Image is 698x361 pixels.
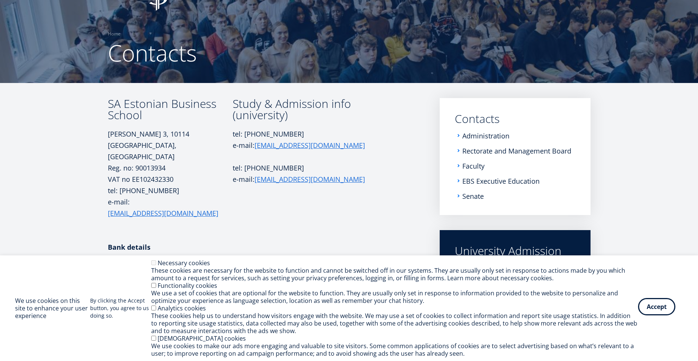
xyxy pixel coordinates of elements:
p: IBAN: [FINANCIAL_ID] SEB Pank SWIFT: [SWIFT_CODE] [108,241,233,287]
p: tel: [PHONE_NUMBER] [233,162,376,174]
label: Necessary cookies [158,259,210,267]
p: tel: [PHONE_NUMBER] e-mail: [108,185,233,230]
label: Analytics cookies [158,304,206,312]
div: University Admission [455,245,575,257]
a: Administration [462,132,509,140]
span: Contacts [108,37,197,68]
div: We use a set of cookies that are optional for the website to function. They are usually only set ... [151,289,638,304]
a: Home [108,30,121,38]
p: [PERSON_NAME] 3, 10114 [GEOGRAPHIC_DATA], [GEOGRAPHIC_DATA] Reg. no: 90013934 [108,128,233,174]
div: We use cookies to make our ads more engaging and valuable to site visitors. Some common applicati... [151,342,638,357]
div: These cookies are necessary for the website to function and cannot be switched off in our systems... [151,267,638,282]
label: [DEMOGRAPHIC_DATA] cookies [158,334,246,343]
h3: SA Estonian Business School [108,98,233,121]
a: [EMAIL_ADDRESS][DOMAIN_NAME] [255,140,365,151]
p: By clicking the Accept button, you agree to us doing so. [90,297,151,320]
p: VAT no EE102432330 [108,174,233,185]
h3: Study & Admission info (university) [233,98,376,121]
a: EBS Executive Education [462,177,540,185]
strong: Bank details [108,243,150,252]
a: [EMAIL_ADDRESS][DOMAIN_NAME] [108,207,218,219]
p: tel: [PHONE_NUMBER] e-mail: [233,128,376,151]
a: Contacts [455,113,575,124]
a: Rectorate and Management Board [462,147,571,155]
a: Faculty [462,162,485,170]
label: Functionality cookies [158,281,217,290]
h2: We use cookies on this site to enhance your user experience [15,297,90,320]
div: These cookies help us to understand how visitors engage with the website. We may use a set of coo... [151,312,638,335]
a: [EMAIL_ADDRESS][DOMAIN_NAME] [255,174,365,185]
p: e-mail: [233,174,376,185]
a: Senate [462,192,484,200]
button: Accept [638,298,675,315]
